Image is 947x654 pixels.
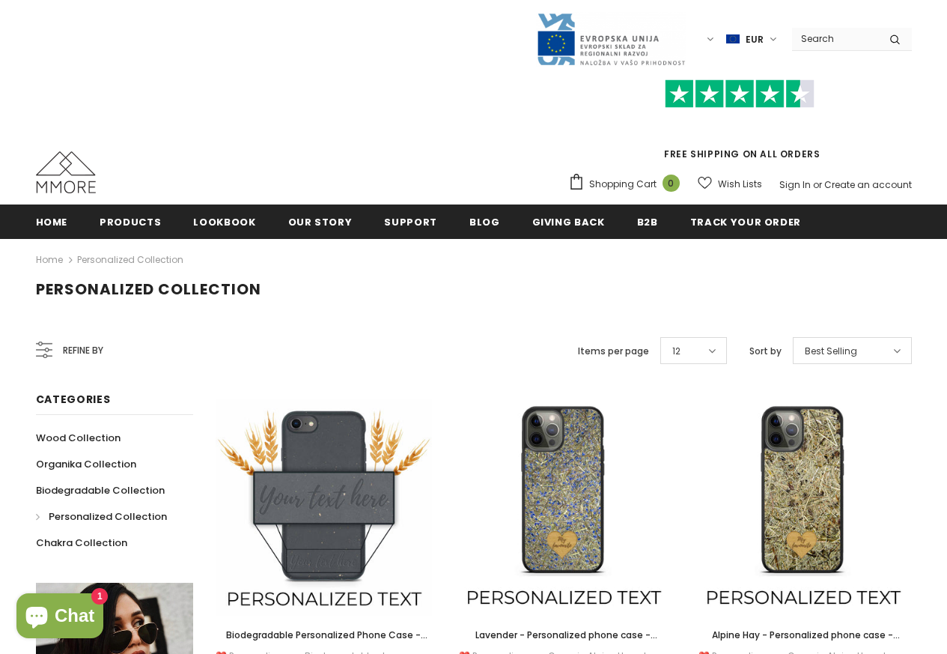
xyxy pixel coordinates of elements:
span: Personalized Collection [49,509,167,524]
label: Sort by [749,344,782,359]
iframe: Customer reviews powered by Trustpilot [568,108,912,147]
span: EUR [746,32,764,47]
a: Alpine Hay - Personalized phone case - Personalized gift [695,627,912,644]
a: Home [36,205,68,238]
input: Search Site [792,28,878,49]
span: Wish Lists [718,177,762,192]
span: B2B [637,215,658,229]
a: Products [100,205,161,238]
span: Refine by [63,342,103,359]
a: Lavender - Personalized phone case - Personalized gift [455,627,672,644]
a: Lookbook [193,205,255,238]
a: support [384,205,437,238]
span: Biodegradable Collection [36,483,165,497]
span: Wood Collection [36,431,121,445]
span: Home [36,215,68,229]
span: Categories [36,392,111,407]
span: Products [100,215,161,229]
a: Biodegradable Personalized Phone Case - Black [216,627,433,644]
span: support [384,215,437,229]
span: Shopping Cart [589,177,657,192]
span: Blog [469,215,500,229]
a: Chakra Collection [36,530,127,556]
span: Our Story [288,215,353,229]
a: Sign In [779,178,811,191]
img: MMORE Cases [36,151,96,193]
span: Lookbook [193,215,255,229]
label: Items per page [578,344,649,359]
a: B2B [637,205,658,238]
a: Biodegradable Collection [36,477,165,503]
span: FREE SHIPPING ON ALL ORDERS [568,86,912,160]
img: Javni Razpis [536,12,686,67]
span: 12 [672,344,680,359]
span: Track your order [690,215,801,229]
span: Giving back [532,215,605,229]
span: Organika Collection [36,457,136,471]
a: Wish Lists [698,171,762,197]
a: Blog [469,205,500,238]
inbox-online-store-chat: Shopify online store chat [12,593,108,642]
a: Create an account [824,178,912,191]
a: Javni Razpis [536,32,686,45]
a: Our Story [288,205,353,238]
span: Best Selling [805,344,857,359]
a: Personalized Collection [77,253,183,266]
img: Trust Pilot Stars [665,79,814,109]
a: Shopping Cart 0 [568,173,687,196]
a: Organika Collection [36,451,136,477]
a: Wood Collection [36,425,121,451]
a: Home [36,251,63,269]
a: Giving back [532,205,605,238]
a: Personalized Collection [36,503,167,530]
span: 0 [663,175,680,192]
span: Personalized Collection [36,279,261,300]
span: or [813,178,822,191]
span: Chakra Collection [36,536,127,550]
a: Track your order [690,205,801,238]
